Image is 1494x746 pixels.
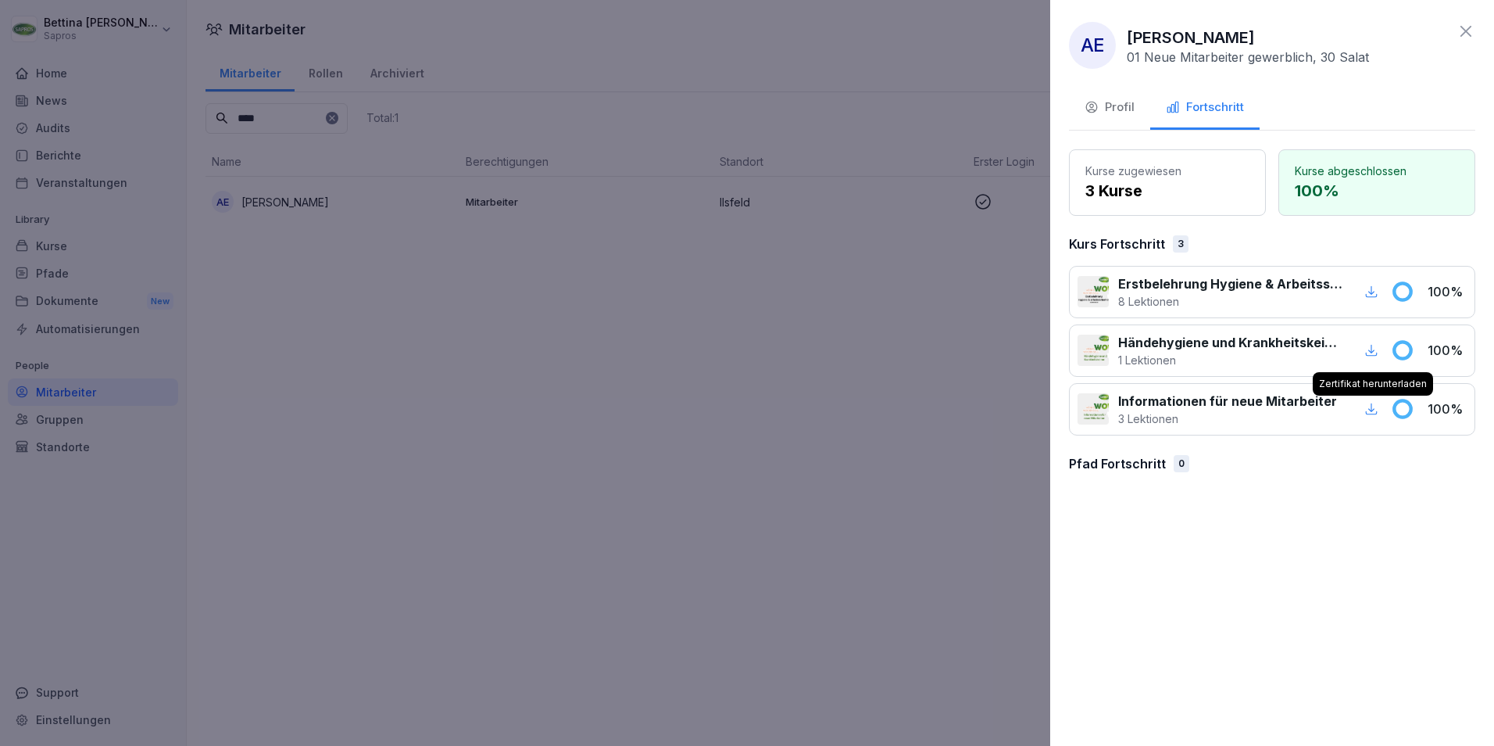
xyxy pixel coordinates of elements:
[1069,88,1150,130] button: Profil
[1313,372,1433,396] div: Zertifikat herunterladen
[1118,411,1337,427] p: 3 Lektionen
[1085,163,1249,179] p: Kurse zugewiesen
[1295,163,1459,179] p: Kurse abgeschlossen
[1118,274,1342,293] p: Erstbelehrung Hygiene & Arbeitssicherheit
[1166,99,1244,117] div: Fortschritt
[1118,293,1342,310] p: 8 Lektionen
[1069,22,1116,69] div: AE
[1295,179,1459,203] p: 100 %
[1069,235,1165,253] p: Kurs Fortschritt
[1069,454,1166,473] p: Pfad Fortschritt
[1428,341,1467,360] p: 100 %
[1118,352,1342,368] p: 1 Lektionen
[1150,88,1260,130] button: Fortschritt
[1085,179,1249,203] p: 3 Kurse
[1173,235,1188,253] div: 3
[1085,99,1135,117] div: Profil
[1428,400,1467,418] p: 100 %
[1127,26,1255,49] p: [PERSON_NAME]
[1428,282,1467,301] p: 100 %
[1118,333,1342,352] p: Händehygiene und Krankheitskeime
[1118,392,1337,411] p: Informationen für neue Mitarbeiter
[1127,49,1369,65] p: 01 Neue Mitarbeiter gewerblich, 30 Salat
[1174,455,1189,472] div: 0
